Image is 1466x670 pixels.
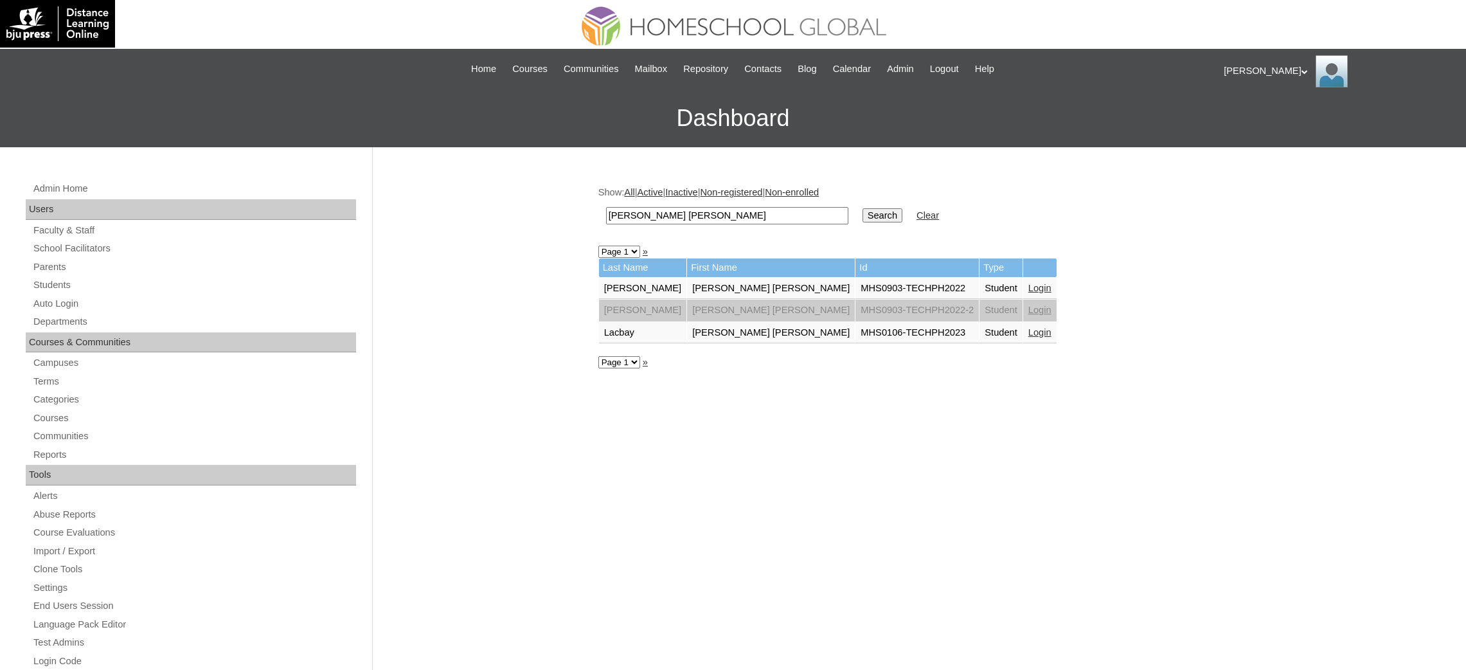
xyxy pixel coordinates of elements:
[32,543,356,559] a: Import / Export
[32,392,356,408] a: Categories
[471,62,496,77] span: Home
[606,207,848,224] input: Search
[687,322,855,344] td: [PERSON_NAME] [PERSON_NAME]
[855,258,979,277] td: Id
[1028,283,1051,293] a: Login
[32,598,356,614] a: End Users Session
[744,62,782,77] span: Contacts
[827,62,877,77] a: Calendar
[512,62,548,77] span: Courses
[635,62,668,77] span: Mailbox
[979,258,1023,277] td: Type
[557,62,625,77] a: Communities
[32,653,356,669] a: Login Code
[687,300,855,321] td: [PERSON_NAME] [PERSON_NAME]
[32,428,356,444] a: Communities
[687,258,855,277] td: First Name
[32,525,356,541] a: Course Evaluations
[765,187,819,197] a: Non-enrolled
[791,62,823,77] a: Blog
[32,181,356,197] a: Admin Home
[465,62,503,77] a: Home
[598,186,1235,231] div: Show: | | | |
[32,374,356,390] a: Terms
[32,447,356,463] a: Reports
[599,322,687,344] td: Lacbay
[26,332,356,353] div: Courses & Communities
[1028,327,1051,338] a: Login
[979,278,1023,300] td: Student
[855,278,979,300] td: MHS0903-TECHPH2022
[863,208,902,222] input: Search
[32,296,356,312] a: Auto Login
[599,300,687,321] td: [PERSON_NAME]
[975,62,994,77] span: Help
[32,580,356,596] a: Settings
[643,357,648,367] a: »
[683,62,728,77] span: Repository
[564,62,619,77] span: Communities
[979,300,1023,321] td: Student
[32,355,356,371] a: Campuses
[701,187,763,197] a: Non-registered
[643,246,648,257] a: »
[887,62,914,77] span: Admin
[677,62,735,77] a: Repository
[665,187,698,197] a: Inactive
[26,465,356,485] div: Tools
[599,278,687,300] td: [PERSON_NAME]
[32,617,356,633] a: Language Pack Editor
[1028,305,1051,315] a: Login
[855,300,979,321] td: MHS0903-TECHPH2022-2
[6,89,1460,147] h3: Dashboard
[599,258,687,277] td: Last Name
[32,507,356,523] a: Abuse Reports
[32,488,356,504] a: Alerts
[798,62,816,77] span: Blog
[924,62,965,77] a: Logout
[1316,55,1348,87] img: Ariane Ebuen
[32,410,356,426] a: Courses
[32,240,356,257] a: School Facilitators
[26,199,356,220] div: Users
[930,62,959,77] span: Logout
[32,561,356,577] a: Clone Tools
[32,277,356,293] a: Students
[624,187,634,197] a: All
[32,222,356,239] a: Faculty & Staff
[32,635,356,651] a: Test Admins
[6,6,109,41] img: logo-white.png
[855,322,979,344] td: MHS0106-TECHPH2023
[969,62,1001,77] a: Help
[738,62,788,77] a: Contacts
[506,62,554,77] a: Courses
[880,62,920,77] a: Admin
[629,62,674,77] a: Mailbox
[833,62,871,77] span: Calendar
[637,187,663,197] a: Active
[32,259,356,275] a: Parents
[916,210,939,221] a: Clear
[32,314,356,330] a: Departments
[687,278,855,300] td: [PERSON_NAME] [PERSON_NAME]
[1224,55,1453,87] div: [PERSON_NAME]
[979,322,1023,344] td: Student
